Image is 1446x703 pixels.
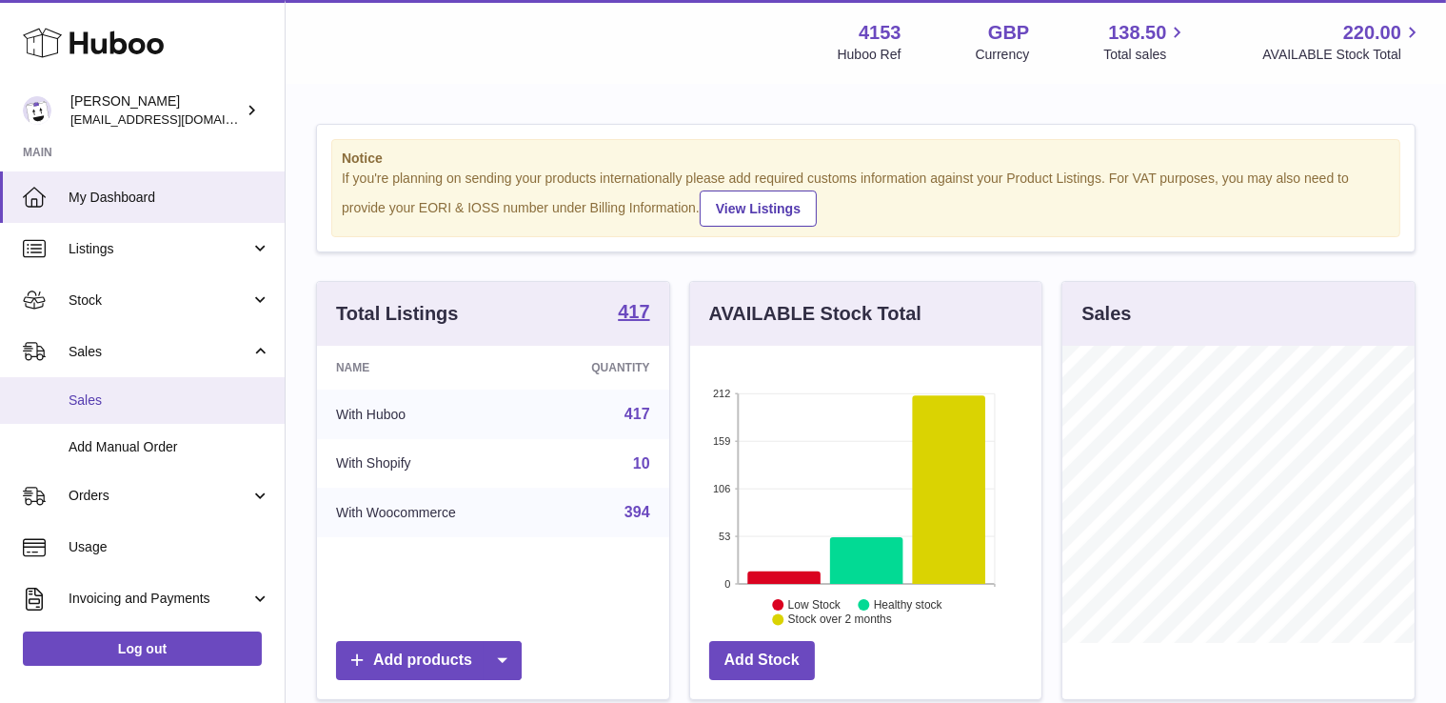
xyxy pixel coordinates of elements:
[69,291,250,310] span: Stock
[1108,20,1166,46] span: 138.50
[70,111,280,127] span: [EMAIL_ADDRESS][DOMAIN_NAME]
[70,92,242,129] div: [PERSON_NAME]
[624,504,650,520] a: 394
[838,46,901,64] div: Huboo Ref
[317,346,535,390] th: Name
[700,191,817,227] a: View Listings
[69,438,270,456] span: Add Manual Order
[69,343,250,361] span: Sales
[1343,20,1401,46] span: 220.00
[618,302,649,321] strong: 417
[317,439,535,489] td: With Shopify
[713,483,730,494] text: 106
[69,392,270,410] span: Sales
[788,613,892,627] text: Stock over 2 months
[874,598,943,612] text: Healthy stock
[23,96,51,125] img: sales@kasefilters.com
[719,531,730,542] text: 53
[859,20,901,46] strong: 4153
[709,641,815,680] a: Add Stock
[69,240,250,258] span: Listings
[1103,46,1188,64] span: Total sales
[988,20,1029,46] strong: GBP
[976,46,1030,64] div: Currency
[633,455,650,472] a: 10
[709,301,921,327] h3: AVAILABLE Stock Total
[69,487,250,505] span: Orders
[788,598,842,612] text: Low Stock
[69,189,270,207] span: My Dashboard
[1081,301,1131,327] h3: Sales
[69,590,250,608] span: Invoicing and Payments
[624,406,650,422] a: 417
[342,170,1390,227] div: If you're planning on sending your products internationally please add required customs informati...
[535,346,668,390] th: Quantity
[1262,46,1423,64] span: AVAILABLE Stock Total
[317,390,535,439] td: With Huboo
[336,301,459,327] h3: Total Listings
[1262,20,1423,64] a: 220.00 AVAILABLE Stock Total
[342,150,1390,168] strong: Notice
[724,578,730,590] text: 0
[713,435,730,447] text: 159
[69,538,270,556] span: Usage
[618,302,649,325] a: 417
[1103,20,1188,64] a: 138.50 Total sales
[23,632,262,666] a: Log out
[317,488,535,537] td: With Woocommerce
[713,388,730,399] text: 212
[336,641,522,680] a: Add products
